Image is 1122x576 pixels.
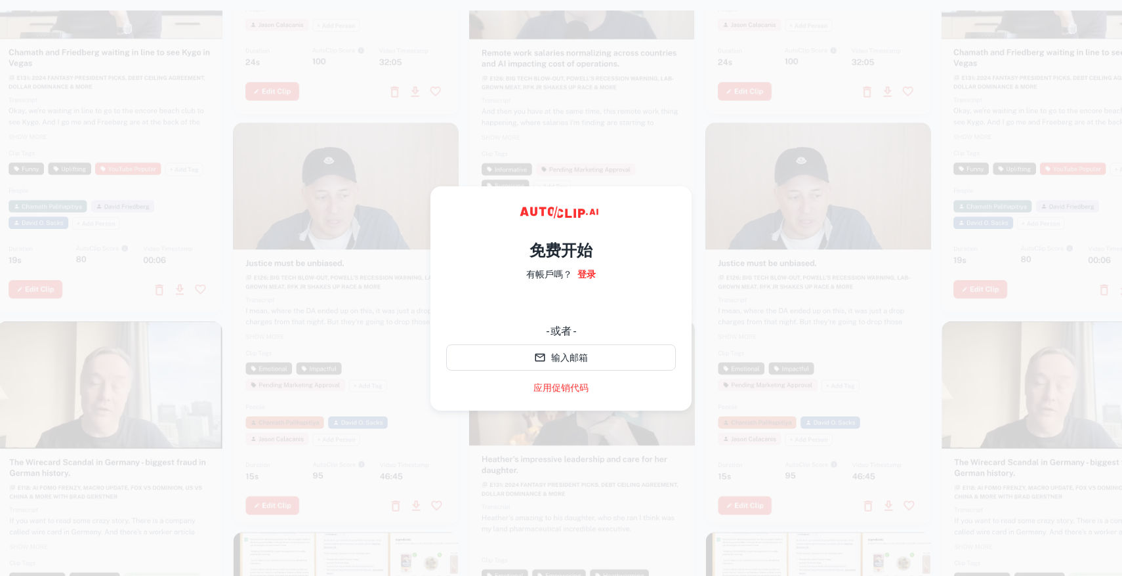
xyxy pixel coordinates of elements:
iframe: “使用Google账号登录”按钮 [440,291,682,319]
button: 输入邮箱 [446,344,676,371]
font: 有帳戶嗎？ [526,269,572,279]
font: - 或者 - [546,325,577,337]
font: 输入邮箱 [551,353,588,363]
font: 登录 [577,269,596,279]
font: 应用促销代码 [533,382,589,393]
a: 登录 [577,267,596,281]
font: 免费开始 [530,241,592,259]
